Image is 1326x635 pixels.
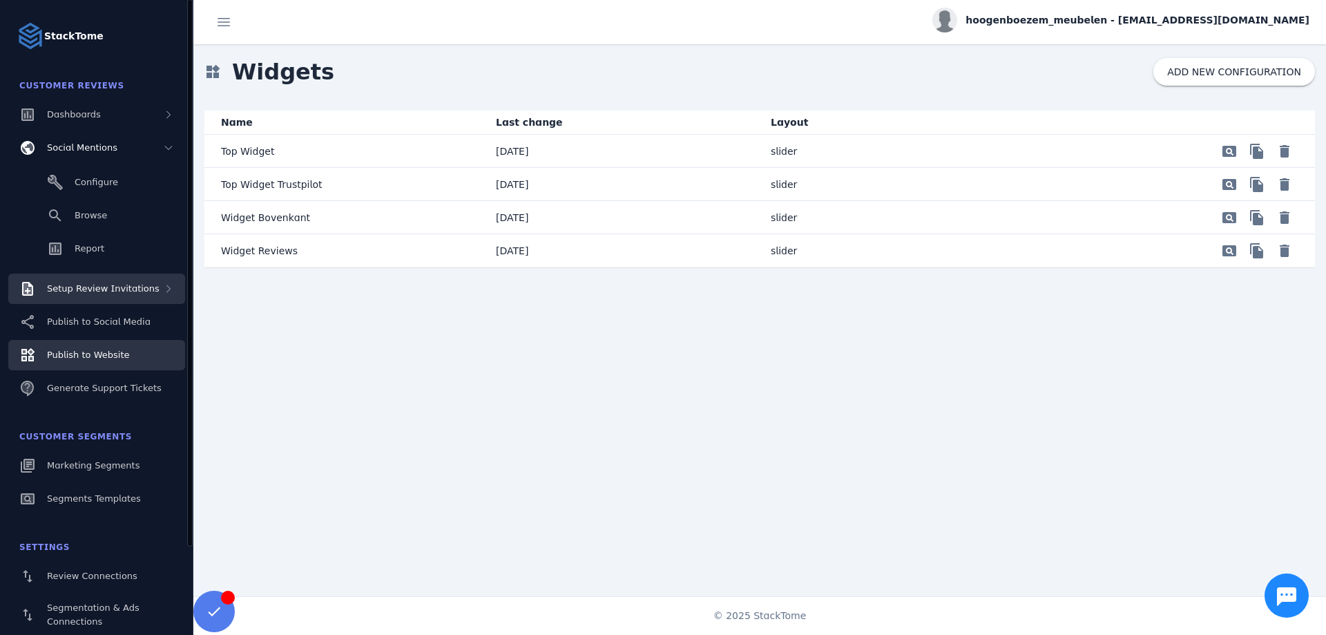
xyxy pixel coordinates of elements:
span: Browse [75,210,107,220]
span: Social Mentions [47,142,117,153]
button: Preview [1243,237,1271,265]
p: slider [771,243,797,259]
button: ADD NEW CONFIGURATION [1153,58,1315,86]
button: Preview [1215,171,1243,198]
p: slider [771,176,797,193]
span: Report [75,243,104,254]
mat-header-cell: Last change [485,111,760,135]
span: Configure [75,177,118,187]
button: Delete [1271,171,1298,198]
p: Top Widget [221,143,274,160]
mat-header-cell: Name [204,111,485,135]
strong: StackTome [44,29,104,44]
a: Review Connections [8,561,185,591]
span: Customer Segments [19,432,132,442]
button: Preview [1243,204,1271,231]
p: Top Widget Trustpilot [221,176,322,193]
p: [DATE] [496,143,528,160]
span: Dashboards [47,109,101,120]
p: [DATE] [496,176,528,193]
span: Settings [19,542,70,552]
img: Logo image [17,22,44,50]
a: Report [8,234,185,264]
span: Generate Support Tickets [47,383,162,393]
span: Publish to Website [47,350,129,360]
a: Publish to Website [8,340,185,370]
span: Segmentation & Ads Connections [47,603,140,627]
a: Marketing Segments [8,451,185,481]
span: Marketing Segments [47,460,140,471]
button: Preview [1215,204,1243,231]
p: [DATE] [496,209,528,226]
p: Widget Reviews [221,243,298,259]
p: slider [771,209,797,226]
span: hoogenboezem_meubelen - [EMAIL_ADDRESS][DOMAIN_NAME] [965,13,1309,28]
span: Publish to Social Media [47,316,151,327]
a: Generate Support Tickets [8,373,185,404]
span: ADD NEW CONFIGURATION [1167,66,1301,77]
button: Delete [1271,237,1298,265]
button: Preview [1215,138,1243,165]
span: © 2025 StackTome [713,609,807,623]
button: Delete [1271,138,1298,165]
a: Segments Templates [8,484,185,514]
button: Preview [1243,171,1271,198]
a: Configure [8,167,185,198]
button: Preview [1243,138,1271,165]
p: slider [771,143,797,160]
button: Preview [1215,237,1243,265]
button: Delete [1271,204,1298,231]
button: hoogenboezem_meubelen - [EMAIL_ADDRESS][DOMAIN_NAME] [932,8,1309,32]
a: Publish to Social Media [8,307,185,337]
img: profile.jpg [932,8,957,32]
mat-icon: widgets [204,64,221,80]
span: Widgets [221,44,345,99]
a: Browse [8,200,185,231]
mat-header-cell: Layout [760,111,1035,135]
p: [DATE] [496,243,528,259]
span: Setup Review Invitations [47,283,160,294]
span: Customer Reviews [19,81,124,91]
span: Review Connections [47,571,137,581]
span: Segments Templates [47,493,141,504]
p: Widget Bovenkant [221,209,310,226]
